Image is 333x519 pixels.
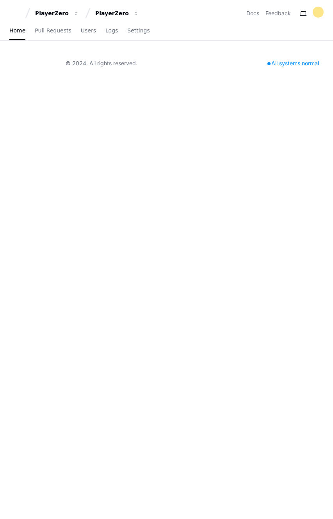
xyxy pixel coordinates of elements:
[35,22,71,40] a: Pull Requests
[127,22,150,40] a: Settings
[263,58,324,69] div: All systems normal
[92,6,142,20] button: PlayerZero
[105,28,118,33] span: Logs
[32,6,82,20] button: PlayerZero
[66,59,137,67] div: © 2024. All rights reserved.
[35,9,69,17] div: PlayerZero
[81,28,96,33] span: Users
[105,22,118,40] a: Logs
[265,9,291,17] button: Feedback
[9,28,25,33] span: Home
[9,22,25,40] a: Home
[35,28,71,33] span: Pull Requests
[127,28,150,33] span: Settings
[246,9,259,17] a: Docs
[81,22,96,40] a: Users
[95,9,129,17] div: PlayerZero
